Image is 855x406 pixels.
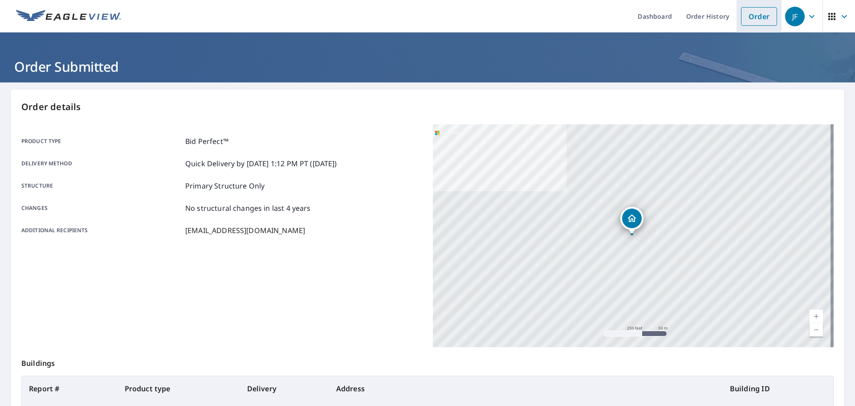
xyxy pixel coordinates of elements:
[185,158,337,169] p: Quick Delivery by [DATE] 1:12 PM PT ([DATE])
[21,158,182,169] p: Delivery method
[185,225,305,236] p: [EMAIL_ADDRESS][DOMAIN_NAME]
[810,323,823,336] a: Current Level 17, Zoom Out
[21,180,182,191] p: Structure
[118,376,240,401] th: Product type
[21,347,834,376] p: Buildings
[21,225,182,236] p: Additional recipients
[723,376,833,401] th: Building ID
[810,310,823,323] a: Current Level 17, Zoom In
[185,136,228,147] p: Bid Perfect™
[329,376,723,401] th: Address
[185,180,265,191] p: Primary Structure Only
[21,136,182,147] p: Product type
[22,376,118,401] th: Report #
[620,207,643,234] div: Dropped pin, building 1, Residential property, 46 Karen Pl Budd Lake, NJ 07828
[11,57,844,76] h1: Order Submitted
[240,376,329,401] th: Delivery
[741,7,777,26] a: Order
[785,7,805,26] div: JF
[185,203,311,213] p: No structural changes in last 4 years
[16,10,121,23] img: EV Logo
[21,203,182,213] p: Changes
[21,100,834,114] p: Order details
